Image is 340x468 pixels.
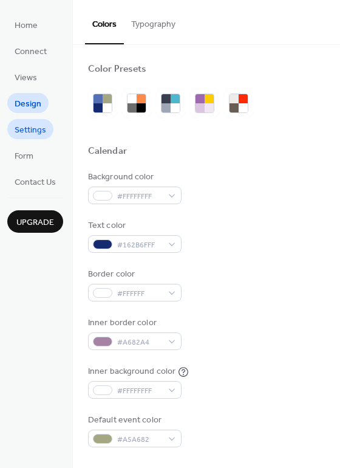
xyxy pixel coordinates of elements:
[15,176,56,189] span: Contact Us
[88,268,179,281] div: Border color
[15,46,47,58] span: Connect
[88,414,179,427] div: Default event color
[88,63,146,76] div: Color Presets
[117,433,162,446] span: #A5A682
[16,216,54,229] span: Upgrade
[88,171,179,184] div: Background color
[7,119,53,139] a: Settings
[117,385,162,397] span: #FFFFFFFF
[88,145,127,158] div: Calendar
[88,219,179,232] div: Text color
[88,317,179,329] div: Inner border color
[117,336,162,349] span: #A682A4
[7,210,63,233] button: Upgrade
[7,171,63,191] a: Contact Us
[15,19,38,32] span: Home
[15,124,46,137] span: Settings
[7,145,41,165] a: Form
[117,239,162,252] span: #162B6FFF
[15,150,33,163] span: Form
[117,287,162,300] span: #FFFFFF
[7,93,49,113] a: Design
[88,365,175,378] div: Inner background color
[15,72,37,84] span: Views
[7,15,45,35] a: Home
[7,67,44,87] a: Views
[15,98,41,111] span: Design
[117,190,162,203] span: #FFFFFFFF
[7,41,54,61] a: Connect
